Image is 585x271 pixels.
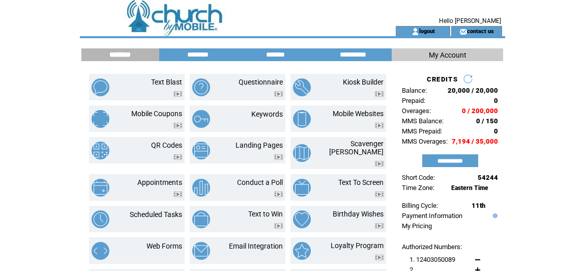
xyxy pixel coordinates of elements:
[274,91,283,97] img: video.png
[448,87,498,94] span: 20,000 / 20,000
[452,138,498,145] span: 7,194 / 35,000
[130,210,182,219] a: Scheduled Tasks
[402,127,442,135] span: MMS Prepaid:
[402,87,427,94] span: Balance:
[412,28,419,36] img: account_icon.gif
[293,242,311,260] img: loyalty-program.png
[402,212,462,220] a: Payment Information
[251,110,283,118] a: Keywords
[92,78,109,96] img: text-blast.png
[467,28,494,34] a: contact us
[451,184,488,192] span: Eastern Time
[402,107,431,115] span: Overages:
[494,127,498,135] span: 0
[192,210,210,228] img: text-to-win.png
[402,243,462,251] span: Authorized Numbers:
[92,142,109,159] img: qr-codes.png
[375,192,384,197] img: video.png
[151,141,182,149] a: QR Codes
[343,78,384,86] a: Kiosk Builder
[419,28,435,34] a: logout
[131,110,182,118] a: Mobile Coupons
[192,179,210,197] img: conduct-a-poll.png
[402,138,448,145] span: MMS Overages:
[147,242,182,250] a: Web Forms
[375,223,384,229] img: video.png
[462,107,498,115] span: 0 / 200,000
[402,222,432,230] a: My Pricing
[375,161,384,167] img: video.png
[293,210,311,228] img: birthday-wishes.png
[478,174,498,181] span: 54244
[192,110,210,128] img: keywords.png
[173,192,182,197] img: video.png
[274,223,283,229] img: video.png
[92,110,109,128] img: mobile-coupons.png
[402,202,438,209] span: Billing Cycle:
[173,91,182,97] img: video.png
[409,256,455,263] span: 1. 12403050089
[293,78,311,96] img: kiosk-builder.png
[338,178,384,186] a: Text To Screen
[459,28,467,36] img: contact_us_icon.gif
[439,17,501,24] span: Hello [PERSON_NAME]
[402,174,435,181] span: Short Code:
[236,141,283,149] a: Landing Pages
[92,242,109,260] img: web-forms.png
[375,255,384,260] img: video.png
[92,210,109,228] img: scheduled-tasks.png
[402,117,444,125] span: MMS Balance:
[331,241,384,250] a: Loyalty Program
[151,78,182,86] a: Text Blast
[173,123,182,128] img: video.png
[92,179,109,197] img: appointments.png
[192,242,210,260] img: email-integration.png
[490,213,498,218] img: help.gif
[494,97,498,104] span: 0
[333,210,384,218] a: Birthday Wishes
[476,117,498,125] span: 0 / 150
[402,184,434,192] span: Time Zone:
[293,179,311,197] img: text-to-screen.png
[293,110,311,128] img: mobile-websites.png
[274,192,283,197] img: video.png
[248,210,283,218] a: Text to Win
[229,242,283,250] a: Email Integration
[192,142,210,159] img: landing-pages.png
[375,123,384,128] img: video.png
[427,75,458,83] span: CREDITS
[329,140,384,156] a: Scavenger [PERSON_NAME]
[472,202,485,209] span: 11th
[375,91,384,97] img: video.png
[137,178,182,186] a: Appointments
[192,78,210,96] img: questionnaire.png
[274,154,283,160] img: video.png
[173,154,182,160] img: video.png
[333,110,384,118] a: Mobile Websites
[429,51,466,59] span: My Account
[402,97,425,104] span: Prepaid:
[237,178,283,186] a: Conduct a Poll
[293,144,311,162] img: scavenger-hunt.png
[239,78,283,86] a: Questionnaire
